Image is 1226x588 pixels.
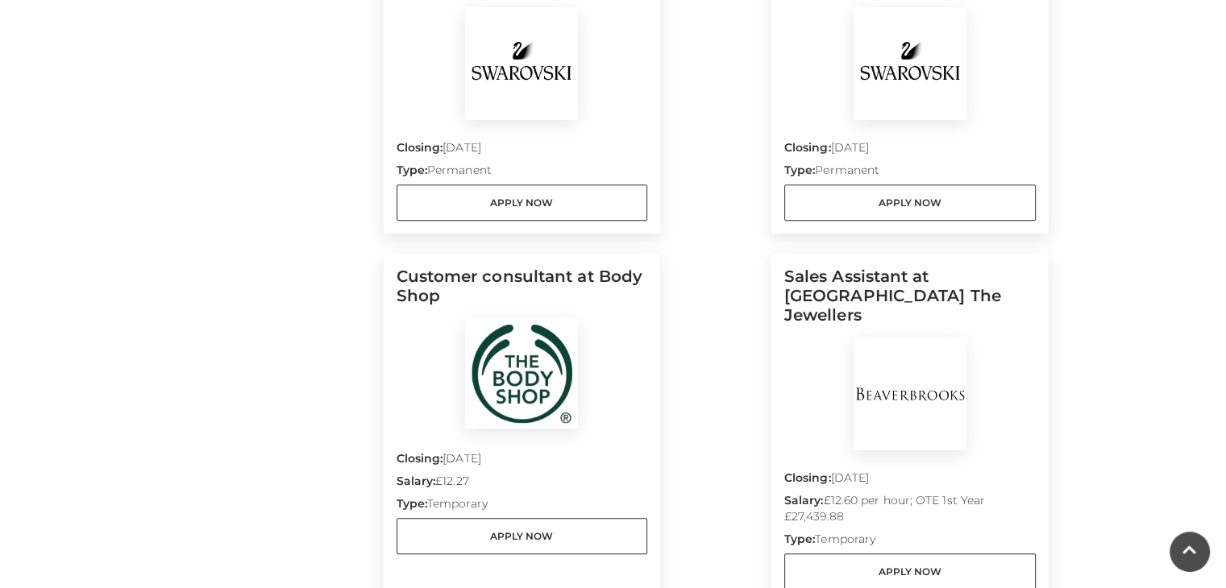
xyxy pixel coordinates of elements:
[784,162,1036,184] p: Permanent
[397,474,436,488] strong: Salary:
[854,337,966,450] img: BeaverBrooks The Jewellers
[397,496,427,511] strong: Type:
[397,518,648,554] a: Apply Now
[784,470,1036,492] p: [DATE]
[784,139,1036,162] p: [DATE]
[784,163,815,177] strong: Type:
[397,139,648,162] p: [DATE]
[397,163,427,177] strong: Type:
[465,318,578,429] img: Body Shop
[784,531,1036,553] p: Temporary
[397,162,648,184] p: Permanent
[465,7,578,120] img: Swarovski
[784,140,831,155] strong: Closing:
[397,450,648,473] p: [DATE]
[397,140,443,155] strong: Closing:
[397,495,648,518] p: Temporary
[784,470,831,485] strong: Closing:
[784,492,1036,531] p: £12.60 per hour; OTE 1st Year £27,439.88
[397,267,648,318] h5: Customer consultant at Body Shop
[397,451,443,466] strong: Closing:
[784,184,1036,221] a: Apply Now
[784,532,815,546] strong: Type:
[397,473,648,495] p: £12.27
[854,7,966,120] img: Swarovski
[784,267,1036,337] h5: Sales Assistant at [GEOGRAPHIC_DATA] The Jewellers
[397,184,648,221] a: Apply Now
[784,493,824,507] strong: Salary:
